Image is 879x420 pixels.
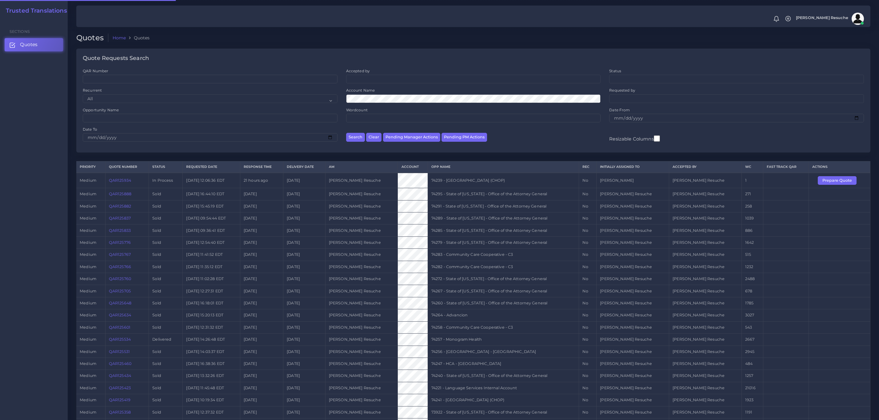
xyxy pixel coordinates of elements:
a: QAR125776 [109,240,131,245]
td: [PERSON_NAME] [597,173,669,188]
td: [DATE] [283,309,325,321]
td: [PERSON_NAME] Resuche [597,346,669,358]
td: [DATE] 12:31:32 EDT [183,321,240,333]
label: Date To [83,127,97,132]
th: WC [741,161,763,173]
td: 74272 - State of [US_STATE] - Office of the Attorney General [428,273,579,285]
th: Account [398,161,428,173]
label: Requested by [609,88,635,93]
td: [DATE] 16:44:10 EDT [183,188,240,200]
button: Clear [366,133,382,142]
td: 1642 [741,236,763,248]
td: 515 [741,249,763,261]
td: [DATE] [283,382,325,394]
td: [DATE] 14:03:37 EDT [183,346,240,358]
th: Initially Assigned to [597,161,669,173]
td: [PERSON_NAME] Resuche [597,406,669,418]
a: QAR125423 [109,386,131,390]
td: 74256 - [GEOGRAPHIC_DATA] - [GEOGRAPHIC_DATA] [428,346,579,358]
td: [PERSON_NAME] Resuche [597,370,669,382]
td: 74241 - [GEOGRAPHIC_DATA] (CHOP) [428,394,579,406]
span: medium [80,276,96,281]
td: [PERSON_NAME] Resuche [597,236,669,248]
td: 886 [741,224,763,236]
td: [DATE] [240,224,283,236]
td: Sold [149,406,183,418]
td: 271 [741,188,763,200]
td: [DATE] 12:06:36 EDT [183,173,240,188]
td: No [579,212,597,224]
td: No [579,297,597,309]
td: [PERSON_NAME] Resuche [325,334,398,346]
td: 74291 - State of [US_STATE] - Office of the Attorney General [428,200,579,212]
td: [PERSON_NAME] Resuche [325,309,398,321]
label: QAR Number [83,68,108,73]
td: [DATE] 13:32:26 EDT [183,370,240,382]
td: No [579,261,597,273]
td: [PERSON_NAME] Resuche [669,212,742,224]
td: [DATE] [283,297,325,309]
td: Sold [149,358,183,370]
td: [PERSON_NAME] Resuche [597,261,669,273]
td: No [579,224,597,236]
td: Sold [149,394,183,406]
td: Sold [149,297,183,309]
td: [DATE] 15:20:13 EDT [183,309,240,321]
td: [PERSON_NAME] Resuche [597,334,669,346]
td: [PERSON_NAME] Resuche [325,321,398,333]
th: AM [325,161,398,173]
td: [PERSON_NAME] Resuche [325,224,398,236]
td: [PERSON_NAME] Resuche [597,249,669,261]
td: No [579,358,597,370]
td: 74247 - HCA - [GEOGRAPHIC_DATA] [428,358,579,370]
td: 74267 - State of [US_STATE] - Office of the Attorney General [428,285,579,297]
td: [DATE] [240,358,283,370]
td: 74289 - State of [US_STATE] - Office of the Attorney General [428,212,579,224]
td: Sold [149,309,183,321]
td: [PERSON_NAME] Resuche [669,346,742,358]
td: [PERSON_NAME] Resuche [325,173,398,188]
td: [DATE] 09:54:44 EDT [183,212,240,224]
a: QAR125760 [109,276,131,281]
td: 2488 [741,273,763,285]
span: medium [80,386,96,390]
span: Quotes [20,41,38,48]
a: Quotes [5,38,63,51]
td: [DATE] [240,285,283,297]
a: QAR125766 [109,264,131,269]
label: Opportunity Name [83,107,119,113]
span: medium [80,204,96,208]
td: [DATE] [240,346,283,358]
button: Search [346,133,365,142]
td: 1232 [741,261,763,273]
td: [DATE] [240,249,283,261]
td: [DATE] [240,370,283,382]
th: Response Time [240,161,283,173]
td: [DATE] [240,406,283,418]
td: [DATE] [283,236,325,248]
td: [DATE] [283,321,325,333]
td: No [579,236,597,248]
td: Sold [149,273,183,285]
td: [DATE] [240,297,283,309]
th: Opp Name [428,161,579,173]
a: QAR125934 [109,178,131,183]
td: No [579,346,597,358]
td: [PERSON_NAME] Resuche [597,285,669,297]
td: 74279 - State of [US_STATE] - Office of the Attorney General [428,236,579,248]
a: QAR125358 [109,410,131,414]
td: [DATE] 10:19:34 EDT [183,394,240,406]
label: Recurrent [83,88,102,93]
span: medium [80,325,96,330]
label: Status [609,68,621,73]
th: Quote Number [105,161,149,173]
td: [DATE] [240,273,283,285]
td: [DATE] [283,261,325,273]
a: Home [113,35,126,41]
h2: Trusted Translations [2,7,67,14]
td: 258 [741,200,763,212]
td: [DATE] 11:45:48 EDT [183,382,240,394]
a: QAR125882 [109,204,131,208]
label: Resizable Columns [609,135,660,142]
td: No [579,200,597,212]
